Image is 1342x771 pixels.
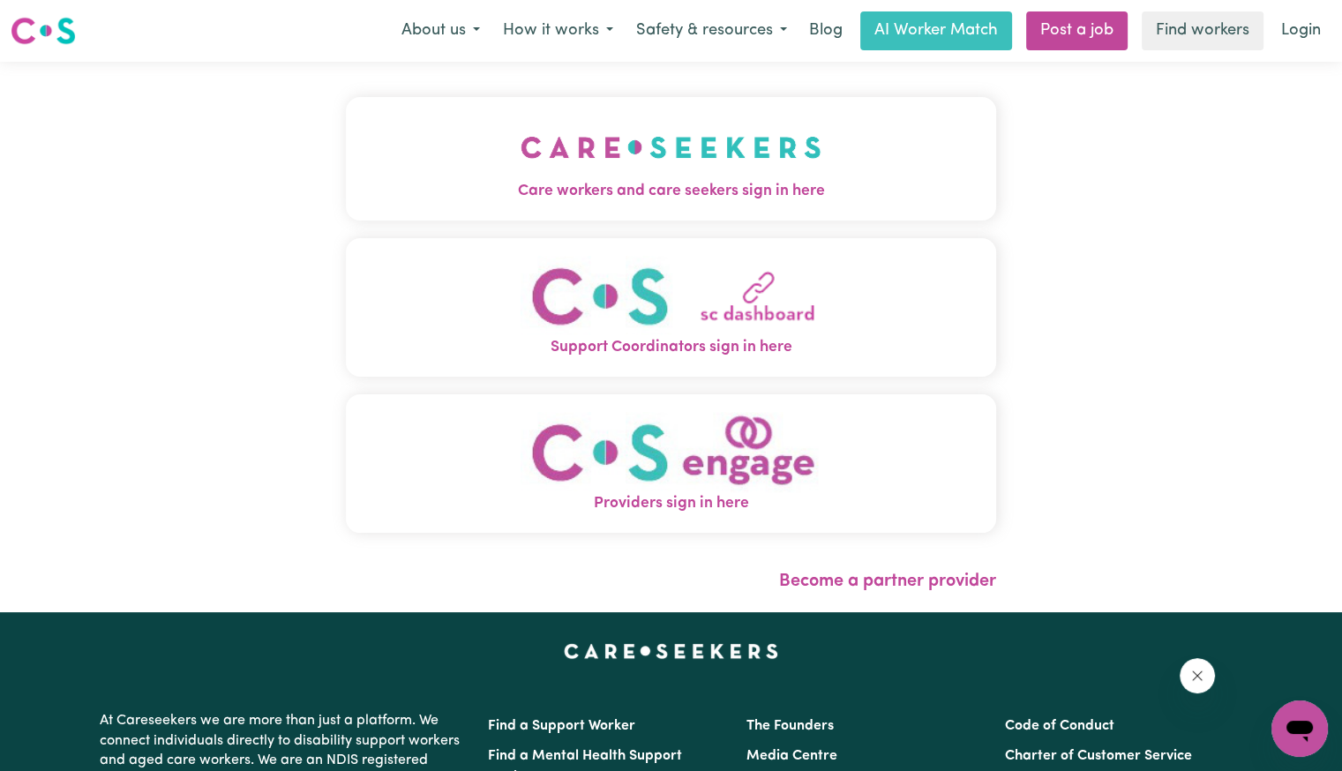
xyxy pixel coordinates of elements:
a: Blog [798,11,853,50]
a: Find a Support Worker [488,719,635,733]
a: Post a job [1026,11,1128,50]
a: Become a partner provider [779,573,996,590]
a: Login [1271,11,1331,50]
iframe: Button to launch messaging window [1271,700,1328,757]
button: Care workers and care seekers sign in here [346,97,996,221]
a: AI Worker Match [860,11,1012,50]
a: Code of Conduct [1005,719,1114,733]
button: Providers sign in here [346,394,996,533]
button: About us [390,12,491,49]
a: Charter of Customer Service [1005,749,1192,763]
span: Support Coordinators sign in here [346,336,996,359]
span: Providers sign in here [346,492,996,515]
a: The Founders [746,719,834,733]
a: Media Centre [746,749,837,763]
button: Safety & resources [625,12,798,49]
img: Careseekers logo [11,15,76,47]
iframe: Close message [1180,658,1215,693]
a: Careseekers logo [11,11,76,51]
a: Careseekers home page [564,644,778,658]
span: Care workers and care seekers sign in here [346,180,996,203]
button: How it works [491,12,625,49]
a: Find workers [1142,11,1263,50]
button: Support Coordinators sign in here [346,238,996,377]
span: Need any help? [11,12,107,26]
